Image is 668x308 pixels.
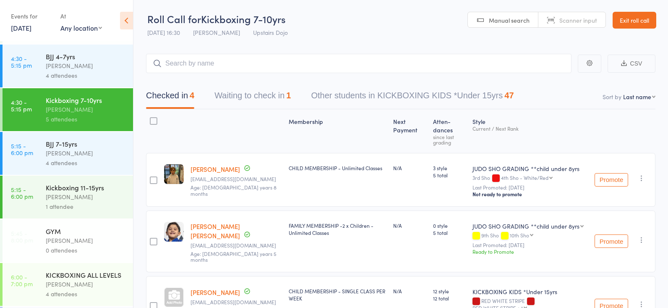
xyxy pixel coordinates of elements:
span: 0 style [433,222,466,229]
a: 4:30 -5:15 pmKickboxing 7-10yrs[PERSON_NAME]5 attendees [3,88,133,131]
div: BJJ 4-7yrs [46,52,126,61]
div: BJJ 7-15yrs [46,139,126,148]
div: [PERSON_NAME] [46,192,126,202]
span: Upstairs Dojo [253,28,288,37]
input: Search by name [146,54,571,73]
a: 4:30 -5:15 pmBJJ 4-7yrs[PERSON_NAME]4 attendees [3,45,133,87]
button: Other students in KICKBOXING KIDS *Under 15yrs47 [311,87,514,109]
a: [PERSON_NAME] [190,288,240,297]
div: JUDO SHO GRADING **child under 8yrs [472,164,588,173]
div: GYM [46,226,126,236]
div: 4 attendees [46,71,126,80]
span: [DATE] 16:30 [147,28,180,37]
small: Last Promoted: [DATE] [472,242,588,248]
button: Promote [595,173,628,187]
div: Membership [285,113,390,149]
div: Kickboxing 7-10yrs [46,95,126,105]
div: [PERSON_NAME] [46,61,126,71]
a: 5:15 -6:00 pmKickboxing 11-15yrs[PERSON_NAME]1 attendee [3,176,133,218]
button: CSV [608,55,655,73]
div: N/A [393,287,426,295]
div: Atten­dances [430,113,469,149]
div: Not ready to promote [472,191,588,197]
div: [PERSON_NAME] [46,105,126,114]
button: Checked in4 [146,87,194,109]
span: Roll Call for [147,12,201,26]
div: CHILD MEMBERSHIP - SINGLE CLASS PER WEEK [289,287,386,302]
div: 10th Sho [510,232,529,238]
div: since last grading [433,134,466,145]
time: 4:30 - 5:15 pm [11,55,32,68]
div: 4 attendees [46,158,126,168]
div: Kickboxing 11-15yrs [46,183,126,192]
div: CHILD MEMBERSHIP - Unlimited Classes [289,164,386,171]
button: Waiting to check in1 [214,87,291,109]
span: [PERSON_NAME] [193,28,240,37]
div: 4th Sho - White/Red [501,175,548,180]
div: 0 attendees [46,245,126,255]
a: Exit roll call [613,12,656,29]
span: Age: [DEMOGRAPHIC_DATA] years 5 months [190,250,277,263]
span: Kickboxing 7-10yrs [201,12,286,26]
a: 5:45 -8:00 pmGYM[PERSON_NAME]0 attendees [3,219,133,262]
span: 12 style [433,287,466,295]
small: Last Promoted: [DATE] [472,184,588,190]
div: 4 [190,91,194,100]
a: [DATE] [11,23,31,32]
div: KICKBOXING KIDS *Under 15yrs [472,287,588,296]
div: 1 [286,91,291,100]
small: magnoshiga@gmail.com [190,242,282,248]
a: 5:15 -6:00 pmBJJ 7-15yrs[PERSON_NAME]4 attendees [3,132,133,175]
time: 5:15 - 6:00 pm [11,186,33,200]
div: [PERSON_NAME] [46,236,126,245]
img: image1749136731.png [164,164,184,184]
div: 4 attendees [46,289,126,299]
a: [PERSON_NAME] [PERSON_NAME] [190,222,240,240]
span: Manual search [489,16,530,24]
div: Any location [60,23,102,32]
time: 5:15 - 6:00 pm [11,142,33,156]
div: Style [469,113,591,149]
a: 6:00 -7:00 pmKICKBOXING ALL LEVELS[PERSON_NAME]4 attendees [3,263,133,306]
time: 5:45 - 8:00 pm [11,230,33,243]
div: [PERSON_NAME] [46,279,126,289]
time: 6:00 - 7:00 pm [11,274,33,287]
a: [PERSON_NAME] [190,165,240,174]
div: N/A [393,164,426,171]
span: 5 total [433,171,466,179]
div: 5 attendees [46,114,126,124]
div: N/A [393,222,426,229]
div: 3rd Sho [472,175,588,182]
div: 1 attendee [46,202,126,211]
span: Scanner input [559,16,597,24]
span: 12 total [433,295,466,302]
div: Current / Next Rank [472,126,588,131]
div: Events for [11,9,52,23]
div: Next Payment [390,113,430,149]
img: image1713126077.png [164,222,184,242]
span: 5 total [433,229,466,236]
div: [PERSON_NAME] [46,148,126,158]
span: 3 style [433,164,466,171]
small: Erionbardhi@gmail.com [190,176,282,182]
small: Raphaellewis2203@gmail.com [190,299,282,305]
div: At [60,9,102,23]
div: KICKBOXING ALL LEVELS [46,270,126,279]
div: Last name [623,92,651,101]
span: Age: [DEMOGRAPHIC_DATA] years 8 months [190,184,277,197]
button: Promote [595,234,628,248]
div: Ready to Promote [472,248,588,255]
label: Sort by [603,92,621,101]
div: 9th Sho [472,232,588,240]
div: JUDO SHO GRADING **child under 8yrs [472,222,579,230]
div: 47 [504,91,514,100]
div: FAMILY MEMBERSHIP -2 x Children -Unlimited Classes [289,222,386,236]
time: 4:30 - 5:15 pm [11,99,32,112]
